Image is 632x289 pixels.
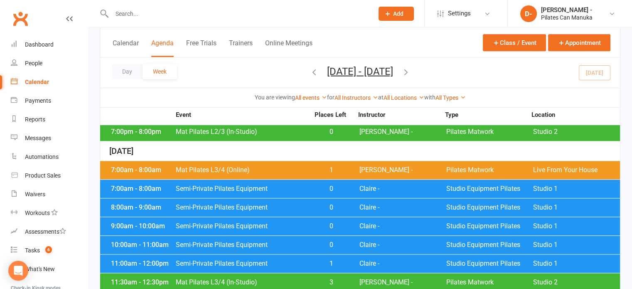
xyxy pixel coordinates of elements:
[109,260,175,267] div: 11:00am - 12:00pm
[379,7,414,21] button: Add
[446,167,533,173] span: Pilates Matwork
[359,242,446,248] span: Claire -
[45,246,52,253] span: 6
[25,135,51,141] div: Messages
[11,260,88,279] a: What's New
[448,4,471,23] span: Settings
[446,204,533,211] span: Studio Equipment Pilates
[310,279,353,286] span: 3
[25,116,45,123] div: Reports
[424,94,435,101] strong: with
[533,223,620,230] span: Studio 1
[310,128,353,135] span: 0
[265,39,312,57] button: Online Meetings
[109,242,175,248] div: 10:00am - 11:00am
[533,279,620,286] span: Studio 2
[446,223,533,230] span: Studio Equipment Pilates
[175,167,310,173] span: Mat Pilates L3/4 (Online)
[25,266,55,272] div: What's New
[533,204,620,211] span: Studio 1
[113,39,139,57] button: Calendar
[25,97,51,104] div: Payments
[378,94,384,101] strong: at
[310,185,353,192] span: 0
[11,129,88,148] a: Messages
[327,94,334,101] strong: for
[393,10,403,17] span: Add
[310,242,353,248] span: 0
[384,94,424,101] a: All Locations
[109,8,368,20] input: Search...
[359,279,446,286] span: [PERSON_NAME] -
[10,8,31,29] a: Clubworx
[483,34,546,51] button: Class / Event
[308,112,352,118] strong: Places Left
[11,73,88,91] a: Calendar
[310,204,353,211] span: 0
[25,60,42,67] div: People
[310,223,353,230] span: 0
[11,241,88,260] a: Tasks 6
[25,210,50,216] div: Workouts
[175,260,310,267] span: Semi-Private Pilates Equipment
[11,185,88,204] a: Waivers
[310,260,353,267] span: 1
[359,223,446,230] span: Claire -
[186,39,216,57] button: Free Trials
[109,185,175,192] div: 7:00am - 8:00am
[541,14,593,21] div: Pilates Can Manuka
[25,172,61,179] div: Product Sales
[143,64,177,79] button: Week
[151,39,174,57] button: Agenda
[295,94,327,101] a: All events
[359,128,446,135] span: [PERSON_NAME] -
[175,112,308,118] strong: Event
[175,185,310,192] span: Semi-Private Pilates Equipment
[175,279,310,286] span: Mat Pilates L3/4 (In-Studio)
[109,279,175,286] div: 11:30am - 12:30pm
[11,204,88,222] a: Workouts
[359,185,446,192] span: Claire -
[446,279,533,286] span: Pilates Matwork
[25,41,54,48] div: Dashboard
[310,167,353,173] span: 1
[175,128,310,135] span: Mat Pilates L2/3 (In-Studio)
[11,166,88,185] a: Product Sales
[11,148,88,166] a: Automations
[8,261,28,281] div: Open Intercom Messenger
[359,204,446,211] span: Claire -
[11,35,88,54] a: Dashboard
[229,39,253,57] button: Trainers
[446,128,533,135] span: Pilates Matwork
[533,185,620,192] span: Studio 1
[548,34,610,51] button: Appointment
[358,112,445,118] strong: Instructor
[359,167,446,173] span: [PERSON_NAME] -
[327,65,393,77] button: [DATE] - [DATE]
[446,242,533,248] span: Studio Equipment Pilates
[11,91,88,110] a: Payments
[533,242,620,248] span: Studio 1
[11,54,88,73] a: People
[175,242,310,248] span: Semi-Private Pilates Equipment
[531,112,618,118] strong: Location
[359,260,446,267] span: Claire -
[25,228,66,235] div: Assessments
[445,112,531,118] strong: Type
[109,204,175,211] div: 8:00am - 9:00am
[100,141,620,161] div: [DATE]
[109,167,175,173] div: 7:00am - 8:00am
[25,247,40,254] div: Tasks
[175,204,310,211] span: Semi-Private Pilates Equipment
[25,191,45,198] div: Waivers
[109,128,175,135] div: 7:00pm - 8:00pm
[334,94,378,101] a: All Instructors
[520,5,537,22] div: D-
[435,94,466,101] a: All Types
[25,153,59,160] div: Automations
[25,79,49,85] div: Calendar
[255,94,295,101] strong: You are viewing
[11,222,88,241] a: Assessments
[175,223,310,230] span: Semi-Private Pilates Equipment
[11,110,88,129] a: Reports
